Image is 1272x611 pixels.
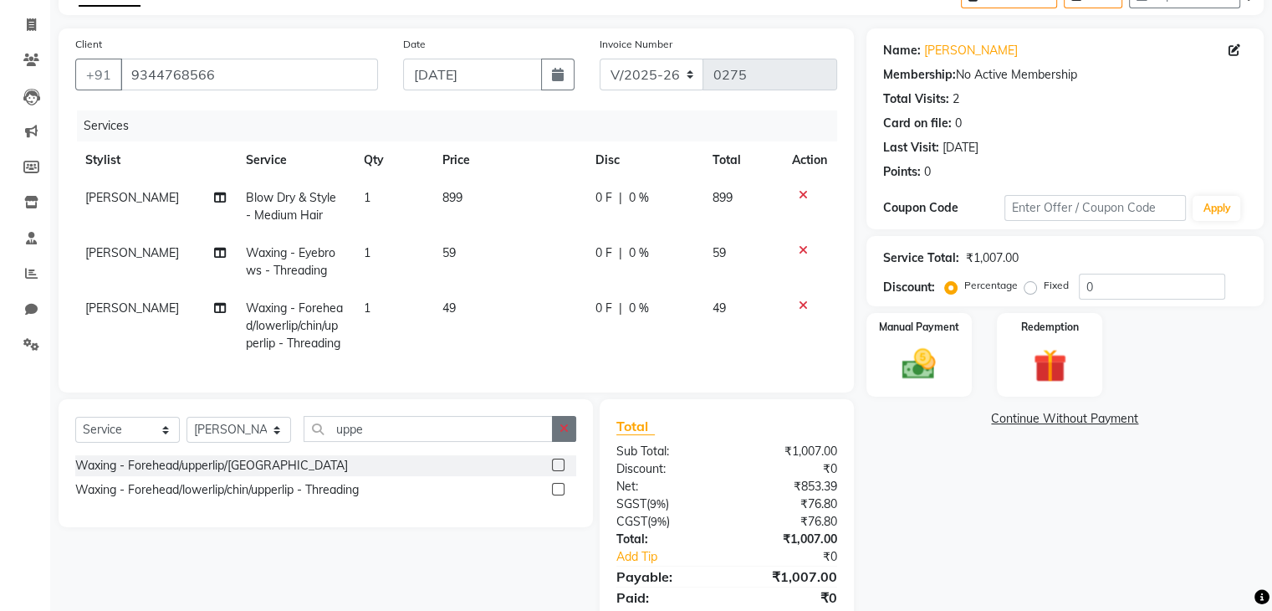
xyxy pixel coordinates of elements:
[364,300,370,316] span: 1
[75,59,122,90] button: +91
[442,245,456,260] span: 59
[604,443,727,460] div: Sub Total:
[604,548,747,566] a: Add Tip
[1023,345,1077,387] img: _gift.svg
[236,141,354,179] th: Service
[616,496,646,511] span: SGST
[364,245,370,260] span: 1
[432,141,585,179] th: Price
[702,141,782,179] th: Total
[782,141,837,179] th: Action
[883,115,952,132] div: Card on file:
[966,249,1019,267] div: ₹1,007.00
[727,478,850,495] div: ₹853.39
[879,320,959,335] label: Manual Payment
[727,460,850,478] div: ₹0
[619,189,622,207] span: |
[955,115,962,132] div: 0
[585,141,702,179] th: Disc
[600,37,672,52] label: Invoice Number
[891,345,946,383] img: _cash.svg
[595,300,612,317] span: 0 F
[713,190,733,205] span: 899
[75,481,359,499] div: Waxing - Forehead/lowerlip/chin/upperlip - Threading
[75,457,348,475] div: Waxing - Forehead/upperlip/[GEOGRAPHIC_DATA]
[924,163,931,181] div: 0
[85,245,179,260] span: [PERSON_NAME]
[727,443,850,460] div: ₹1,007.00
[883,66,956,84] div: Membership:
[727,513,850,531] div: ₹76.80
[727,495,850,513] div: ₹76.80
[1044,278,1069,293] label: Fixed
[713,245,726,260] span: 59
[595,244,612,262] span: 0 F
[246,245,335,278] span: Waxing - Eyebrows - Threading
[629,244,649,262] span: 0 %
[713,300,726,316] span: 49
[595,189,612,207] span: 0 F
[304,416,553,442] input: Search or Scan
[924,42,1018,59] a: [PERSON_NAME]
[604,513,727,531] div: ( )
[604,567,727,587] div: Payable:
[629,300,649,317] span: 0 %
[883,66,1247,84] div: No Active Membership
[883,42,921,59] div: Name:
[727,531,850,548] div: ₹1,007.00
[75,141,236,179] th: Stylist
[1004,195,1187,221] input: Enter Offer / Coupon Code
[604,531,727,548] div: Total:
[619,300,622,317] span: |
[727,567,850,587] div: ₹1,007.00
[883,279,935,296] div: Discount:
[629,189,649,207] span: 0 %
[77,110,850,141] div: Services
[85,300,179,316] span: [PERSON_NAME]
[604,588,727,608] div: Paid:
[953,90,959,108] div: 2
[403,37,426,52] label: Date
[619,244,622,262] span: |
[604,460,727,478] div: Discount:
[1193,196,1240,221] button: Apply
[246,300,343,351] span: Waxing - Forehead/lowerlip/chin/upperlip - Threading
[1021,320,1079,335] label: Redemption
[604,478,727,495] div: Net:
[964,278,1018,293] label: Percentage
[883,199,1004,217] div: Coupon Code
[943,139,978,157] div: [DATE]
[246,190,336,223] span: Blow Dry & Style - Medium Hair
[364,190,370,205] span: 1
[883,139,939,157] div: Last Visit:
[651,515,667,528] span: 9%
[120,59,378,90] input: Search by Name/Mobile/Email/Code
[650,497,666,511] span: 9%
[883,90,949,108] div: Total Visits:
[883,163,921,181] div: Points:
[727,588,850,608] div: ₹0
[883,249,959,267] div: Service Total:
[616,514,647,529] span: CGST
[870,410,1260,428] a: Continue Without Payment
[616,418,655,435] span: Total
[75,37,102,52] label: Client
[85,190,179,205] span: [PERSON_NAME]
[442,190,462,205] span: 899
[354,141,432,179] th: Qty
[604,495,727,513] div: ( )
[442,300,456,316] span: 49
[747,548,849,566] div: ₹0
